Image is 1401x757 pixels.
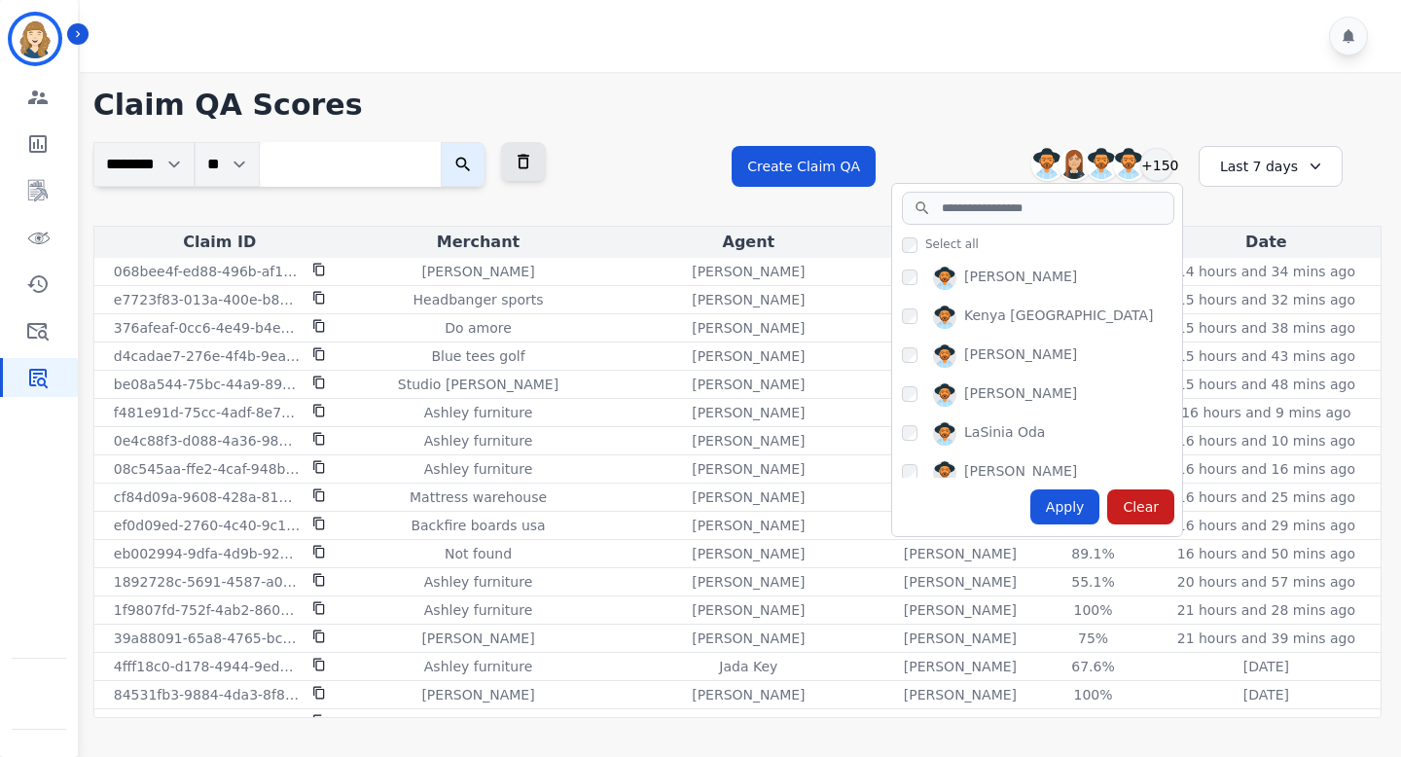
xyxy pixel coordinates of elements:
[904,544,1017,563] p: [PERSON_NAME]
[114,403,301,422] p: f481e91d-75cc-4adf-8e75-d9f6b18572d0
[1177,572,1355,592] p: 20 hours and 57 mins ago
[692,544,805,563] p: [PERSON_NAME]
[413,290,544,309] p: Headbanger sports
[114,262,301,281] p: 068bee4f-ed88-496b-af11-7996e0cfd7d3
[1177,544,1355,563] p: 16 hours and 50 mins ago
[692,685,805,704] p: [PERSON_NAME]
[114,544,301,563] p: eb002994-9dfa-4d9b-924b-408cda9e44f7
[1177,600,1355,620] p: 21 hours and 28 mins ago
[424,657,532,676] p: Ashley furniture
[1243,713,1289,733] p: [DATE]
[1243,685,1289,704] p: [DATE]
[445,318,512,338] p: Do amore
[964,422,1045,446] div: LaSinia Oda
[1177,487,1355,507] p: 16 hours and 25 mins ago
[1156,231,1377,254] div: Date
[692,375,805,394] p: [PERSON_NAME]
[1177,318,1355,338] p: 15 hours and 38 mins ago
[411,516,545,535] p: Backfire boards usa
[692,346,805,366] p: [PERSON_NAME]
[93,88,1382,123] h1: Claim QA Scores
[692,629,805,648] p: [PERSON_NAME]
[1177,431,1355,451] p: 16 hours and 10 mins ago
[421,629,534,648] p: [PERSON_NAME]
[114,657,301,676] p: 4fff18c0-d178-4944-9edd-4bd24e48f8a5
[1050,629,1137,648] div: 75%
[1181,403,1350,422] p: 16 hours and 9 mins ago
[1177,516,1355,535] p: 16 hours and 29 mins ago
[114,600,301,620] p: 1f9807fd-752f-4ab2-8606-c23f66091b07
[692,403,805,422] p: [PERSON_NAME]
[964,306,1153,329] div: Kenya [GEOGRAPHIC_DATA]
[904,657,1017,676] p: [PERSON_NAME]
[1243,657,1289,676] p: [DATE]
[964,383,1077,407] div: [PERSON_NAME]
[692,318,805,338] p: [PERSON_NAME]
[1177,346,1355,366] p: 15 hours and 43 mins ago
[1177,459,1355,479] p: 16 hours and 16 mins ago
[445,544,512,563] p: Not found
[114,685,301,704] p: 84531fb3-9884-4da3-8f84-2cc8f5d16a24
[424,600,532,620] p: Ashley furniture
[114,346,301,366] p: d4cadae7-276e-4f4b-9ea0-9afe18e74193
[114,629,301,648] p: 39a88091-65a8-4765-bc6c-5c229eddb418
[1030,489,1100,524] div: Apply
[1050,685,1137,704] div: 100%
[410,487,547,507] p: Mattress warehouse
[114,290,301,309] p: e7723f83-013a-400e-b8d8-82f4e66f1a80
[1050,600,1137,620] div: 100%
[692,459,805,479] p: [PERSON_NAME]
[114,431,301,451] p: 0e4c88f3-d088-4a36-9860-a6980486be81
[904,685,1017,704] p: [PERSON_NAME]
[114,318,301,338] p: 376afeaf-0cc6-4e49-b4e7-d9856820cfbe
[692,262,805,281] p: [PERSON_NAME]
[732,146,876,187] button: Create Claim QA
[615,231,881,254] div: Agent
[1177,629,1355,648] p: 21 hours and 39 mins ago
[114,713,301,733] p: 9ad47164-3170-418a-aa1b-60fb794626cd
[114,459,301,479] p: 08c545aa-ffe2-4caf-948b-7d830603a9ce
[1177,262,1355,281] p: 14 hours and 34 mins ago
[421,685,534,704] p: [PERSON_NAME]
[692,516,805,535] p: [PERSON_NAME]
[114,516,301,535] p: ef0d09ed-2760-4c40-9c12-e48df88e3765
[692,487,805,507] p: [PERSON_NAME]
[964,461,1077,485] div: [PERSON_NAME]
[964,267,1077,290] div: [PERSON_NAME]
[424,572,532,592] p: Ashley furniture
[692,713,805,733] p: [PERSON_NAME]
[1050,544,1137,563] div: 89.1%
[1050,572,1137,592] div: 55.1%
[431,346,524,366] p: Blue tees golf
[964,344,1077,368] div: [PERSON_NAME]
[692,431,805,451] p: [PERSON_NAME]
[1050,713,1137,733] div: 84.4%
[424,459,532,479] p: Ashley furniture
[904,629,1017,648] p: [PERSON_NAME]
[1107,489,1174,524] div: Clear
[424,431,532,451] p: Ashley furniture
[904,713,1017,733] p: [PERSON_NAME]
[719,657,777,676] p: Jada Key
[1177,375,1355,394] p: 15 hours and 48 mins ago
[424,713,532,733] p: Ashley furniture
[1140,148,1173,181] div: +150
[925,236,979,252] span: Select all
[1199,146,1343,187] div: Last 7 days
[424,403,532,422] p: Ashley furniture
[904,572,1017,592] p: [PERSON_NAME]
[98,231,341,254] div: Claim ID
[114,375,301,394] p: be08a544-75bc-44a9-89ab-b7279080ce82
[1050,657,1137,676] div: 67.6%
[398,375,558,394] p: Studio [PERSON_NAME]
[890,231,1031,254] div: Evaluator
[692,600,805,620] p: [PERSON_NAME]
[114,572,301,592] p: 1892728c-5691-4587-a0b7-7b4da35522e5
[12,16,58,62] img: Bordered avatar
[349,231,607,254] div: Merchant
[692,290,805,309] p: [PERSON_NAME]
[1177,290,1355,309] p: 15 hours and 32 mins ago
[692,572,805,592] p: [PERSON_NAME]
[904,600,1017,620] p: [PERSON_NAME]
[421,262,534,281] p: [PERSON_NAME]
